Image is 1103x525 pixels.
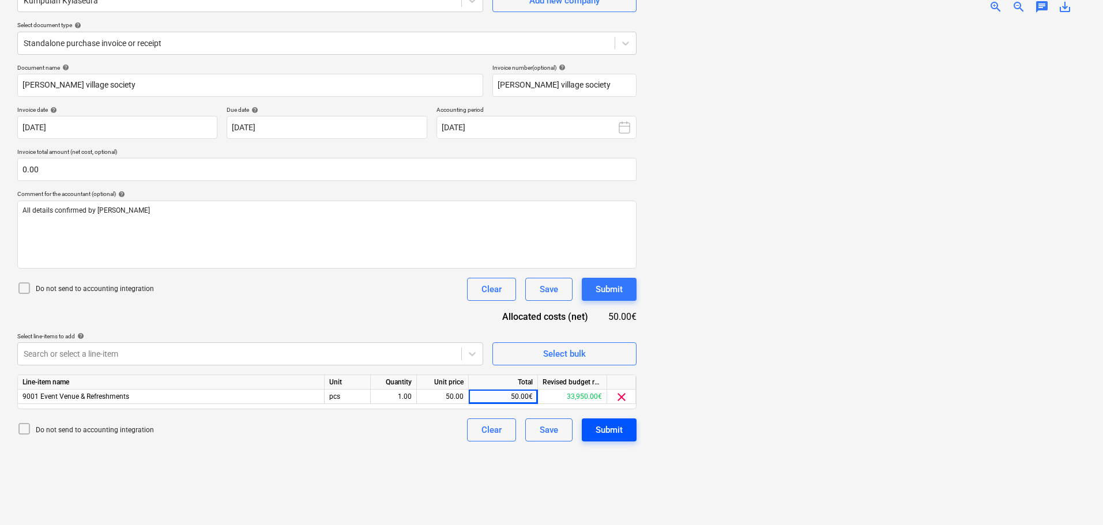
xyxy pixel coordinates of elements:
span: clear [615,390,628,404]
p: Do not send to accounting integration [36,284,154,294]
div: Save [540,282,558,297]
div: Select document type [17,21,637,29]
p: Do not send to accounting integration [36,425,154,435]
input: Document name [17,74,483,97]
span: help [249,107,258,114]
input: Invoice total amount (net cost, optional) [17,158,637,181]
div: Total [469,375,538,390]
div: Save [540,422,558,437]
span: help [48,107,57,114]
div: Allocated costs (net) [487,310,607,323]
div: Line-item name [18,375,325,390]
div: Unit price [417,375,469,390]
iframe: Chat Widget [1045,470,1103,525]
button: Save [525,278,573,301]
button: Clear [467,278,516,301]
div: Submit [596,282,623,297]
button: Submit [582,278,637,301]
button: Save [525,418,573,441]
p: Invoice total amount (net cost, optional) [17,148,637,158]
div: Revised budget remaining [538,375,607,390]
input: Invoice number [492,74,637,97]
div: Invoice date [17,106,217,114]
div: 50.00€ [469,390,538,404]
div: 50.00 [421,390,464,404]
div: Clear [481,422,502,437]
span: help [72,22,81,29]
button: Clear [467,418,516,441]
div: pcs [325,390,371,404]
span: help [75,333,84,339]
div: Due date [227,106,427,114]
input: Due date not specified [227,116,427,139]
p: Accounting period [436,106,637,116]
button: [DATE] [436,116,637,139]
div: Quantity [371,375,417,390]
div: Comment for the accountant (optional) [17,190,637,198]
div: 33,950.00€ [538,390,607,404]
div: 50.00€ [607,310,637,323]
button: Submit [582,418,637,441]
div: Select bulk [543,346,586,361]
span: All details confirmed by [PERSON_NAME] [22,206,150,214]
span: help [116,191,125,198]
div: Clear [481,282,502,297]
div: Unit [325,375,371,390]
span: 9001 Event Venue & Refreshments [22,392,129,401]
input: Invoice date not specified [17,116,217,139]
div: 1.00 [375,390,412,404]
div: Invoice number (optional) [492,64,637,71]
div: Select line-items to add [17,333,483,340]
button: Select bulk [492,342,637,365]
span: help [556,64,566,71]
div: Document name [17,64,483,71]
div: Submit [596,422,623,437]
span: help [60,64,69,71]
